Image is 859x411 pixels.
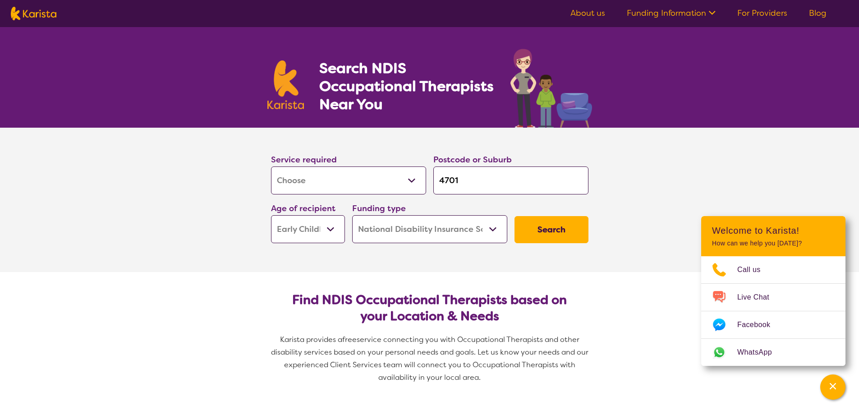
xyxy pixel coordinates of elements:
img: Karista logo [11,7,56,20]
span: Facebook [737,318,781,332]
input: Type [433,166,588,194]
span: Call us [737,263,772,277]
a: For Providers [737,8,787,18]
img: occupational-therapy [510,49,592,128]
a: Web link opens in a new tab. [701,339,845,366]
label: Age of recipient [271,203,335,214]
ul: Choose channel [701,256,845,366]
a: Funding Information [627,8,716,18]
a: Blog [809,8,827,18]
button: Channel Menu [820,374,845,400]
img: Karista logo [267,60,304,109]
h2: Find NDIS Occupational Therapists based on your Location & Needs [278,292,581,324]
label: Postcode or Suburb [433,154,512,165]
h2: Welcome to Karista! [712,225,835,236]
span: free [342,335,357,344]
p: How can we help you [DATE]? [712,240,835,247]
h1: Search NDIS Occupational Therapists Near You [319,59,495,113]
span: service connecting you with Occupational Therapists and other disability services based on your p... [271,335,590,382]
a: About us [570,8,605,18]
div: Channel Menu [701,216,845,366]
button: Search [514,216,588,243]
label: Service required [271,154,337,165]
label: Funding type [352,203,406,214]
span: Karista provides a [280,335,342,344]
span: Live Chat [737,291,780,304]
span: WhatsApp [737,346,783,359]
